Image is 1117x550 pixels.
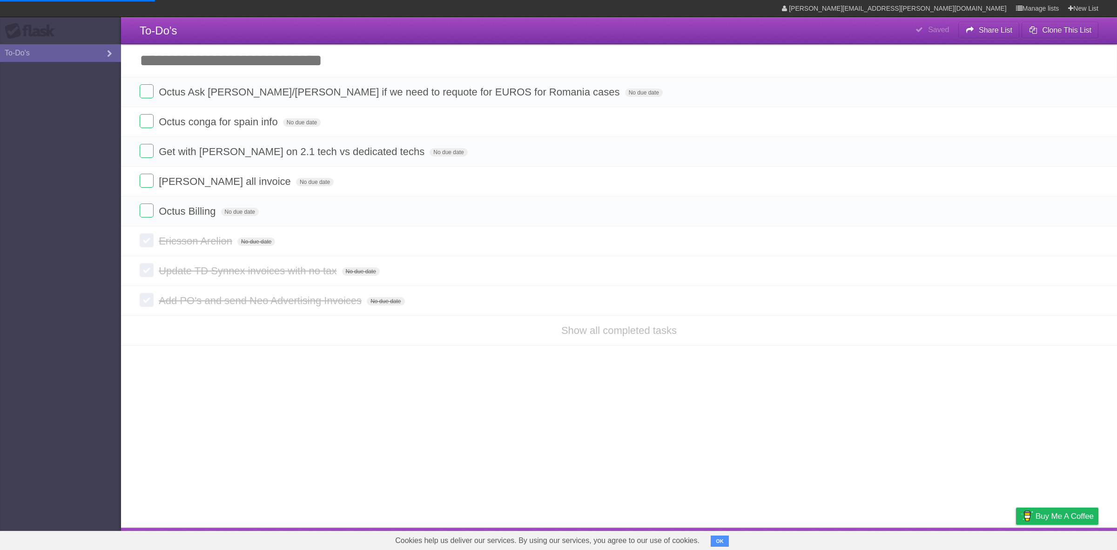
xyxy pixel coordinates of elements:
label: Done [140,293,154,307]
span: Ericsson Arelion [159,235,235,247]
label: Done [140,174,154,188]
label: Done [140,263,154,277]
a: Developers [923,530,961,548]
span: No due date [342,267,380,276]
button: Clone This List [1022,22,1098,39]
span: To-Do's [140,24,177,37]
span: [PERSON_NAME] all invoice [159,176,293,187]
label: Done [140,84,154,98]
span: No due date [221,208,259,216]
span: Octus conga for spain info [159,116,280,128]
span: Get with [PERSON_NAME] on 2.1 tech vs dedicated techs [159,146,427,157]
span: No due date [625,88,663,97]
a: About [892,530,912,548]
span: Cookies help us deliver our services. By using our services, you agree to our use of cookies. [386,531,709,550]
label: Done [140,204,154,217]
div: Flask [5,23,61,40]
button: OK [711,536,729,547]
span: Octus Billing [159,205,218,217]
span: Update TD Synnex invoices with no tax [159,265,339,277]
a: Buy me a coffee [1016,508,1098,525]
img: Buy me a coffee [1021,508,1033,524]
span: No due date [283,118,321,127]
b: Clone This List [1042,26,1091,34]
a: Terms [972,530,993,548]
label: Done [140,114,154,128]
label: Done [140,144,154,158]
span: No due date [367,297,404,306]
span: Buy me a coffee [1036,508,1094,524]
button: Share List [958,22,1020,39]
a: Privacy [1004,530,1028,548]
span: No due date [296,178,334,186]
span: Add PO's and send Neo Advertising Invoices [159,295,364,306]
span: No due date [430,148,467,156]
label: Done [140,233,154,247]
b: Saved [928,26,949,34]
span: No due date [237,238,275,246]
b: Share List [979,26,1012,34]
span: Octus Ask [PERSON_NAME]/[PERSON_NAME] if we need to requote for EUROS for Romania cases [159,86,622,98]
a: Show all completed tasks [561,325,677,336]
a: Suggest a feature [1040,530,1098,548]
